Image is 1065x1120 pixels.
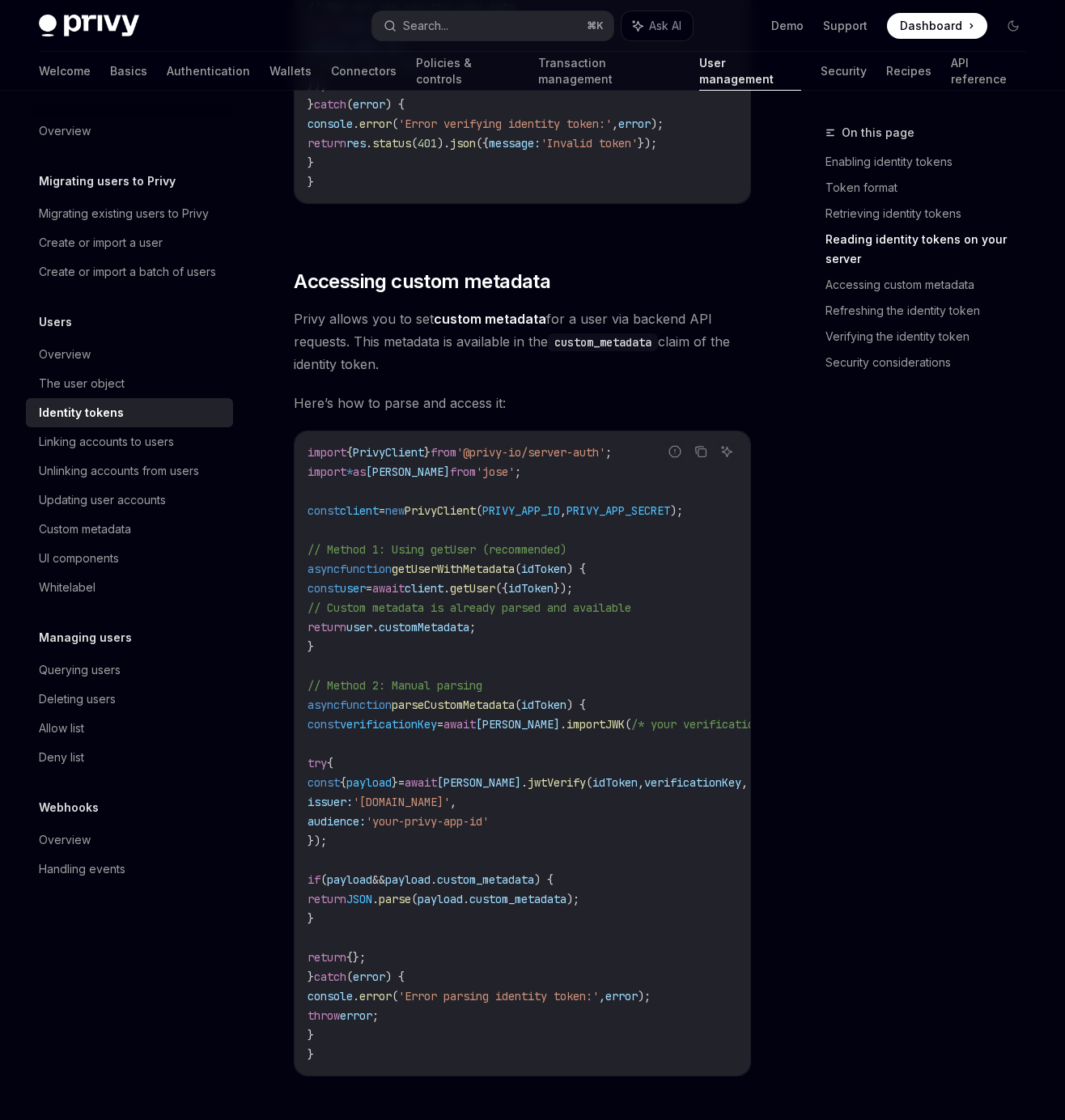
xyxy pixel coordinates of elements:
span: idToken [521,698,566,712]
span: idToken [592,775,638,790]
a: Migrating existing users to Privy [26,199,233,228]
span: user [340,581,366,596]
span: // Custom metadata is already parsed and available [308,600,631,615]
span: ( [515,562,521,576]
a: Identity tokens [26,398,233,427]
span: status [372,136,411,151]
span: ); [651,117,664,131]
span: return [308,136,346,151]
img: dark logo [39,15,139,37]
span: error [353,97,385,112]
span: jwtVerify [528,775,586,790]
div: Overview [39,830,91,850]
span: ⌘ K [587,19,604,32]
span: } [308,1028,314,1042]
span: try [308,756,327,770]
span: import [308,465,346,479]
span: [PERSON_NAME] [366,465,450,479]
div: Whitelabel [39,578,95,597]
span: ) { [385,97,405,112]
div: Updating user accounts [39,490,166,510]
span: custom_metadata [437,872,534,887]
span: catch [314,969,346,984]
a: Security [821,52,867,91]
span: // Method 1: Using getUser (recommended) [308,542,566,557]
span: . [443,581,450,596]
span: Privy allows you to set for a user via backend API requests. This metadata is available in the cl... [294,308,751,375]
span: } [308,175,314,189]
span: [PERSON_NAME] [437,775,521,790]
span: const [308,503,340,518]
a: Whitelabel [26,573,233,602]
a: Enabling identity tokens [825,149,1039,175]
span: PRIVY_APP_ID [482,503,560,518]
span: = [437,717,443,732]
div: Unlinking accounts from users [39,461,199,481]
span: {}; [346,950,366,965]
span: ({ [495,581,508,596]
a: Deny list [26,743,233,772]
div: Create or import a batch of users [39,262,216,282]
span: ( [392,989,398,1003]
a: Deleting users [26,685,233,714]
span: . [366,136,372,151]
span: } [308,911,314,926]
a: API reference [951,52,1026,91]
span: from [450,465,476,479]
span: ). [437,136,450,151]
span: catch [314,97,346,112]
a: Handling events [26,855,233,884]
div: Allow list [39,719,84,738]
span: await [372,581,405,596]
span: // Method 2: Manual parsing [308,678,482,693]
div: Create or import a user [39,233,163,252]
a: Basics [110,52,147,91]
a: Custom metadata [26,515,233,544]
span: . [431,872,437,887]
span: }); [638,136,657,151]
span: getUser [450,581,495,596]
span: payload [418,892,463,906]
span: parse [379,892,411,906]
span: return [308,620,346,634]
span: res [346,136,366,151]
span: }); [308,834,327,848]
button: Search...⌘K [372,11,613,40]
span: ) { [534,872,554,887]
a: Create or import a batch of users [26,257,233,286]
span: } [308,1047,314,1062]
span: ( [586,775,592,790]
div: Handling events [39,859,125,879]
div: The user object [39,374,125,393]
span: await [443,717,476,732]
span: && [372,872,385,887]
span: ( [476,503,482,518]
button: Copy the contents from the code block [690,441,711,462]
span: new [385,503,405,518]
a: Create or import a user [26,228,233,257]
button: Toggle dark mode [1000,13,1026,39]
div: Search... [403,16,448,36]
span: ) { [566,698,586,712]
span: importJWK [566,717,625,732]
span: ( [320,872,327,887]
span: ) { [385,969,405,984]
a: Connectors [331,52,397,91]
span: }); [554,581,573,596]
span: . [353,117,359,131]
a: Unlinking accounts from users [26,456,233,486]
a: Querying users [26,655,233,685]
a: Allow list [26,714,233,743]
span: parseCustomMetadata [392,698,515,712]
span: custom_metadata [469,892,566,906]
span: user [346,620,372,634]
span: } [308,639,314,654]
h5: Migrating users to Privy [39,172,176,191]
span: { [340,775,346,790]
a: Security considerations [825,350,1039,375]
span: verificationKey [644,775,741,790]
span: async [308,562,340,576]
span: error [605,989,638,1003]
span: idToken [521,562,566,576]
div: Identity tokens [39,403,124,422]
